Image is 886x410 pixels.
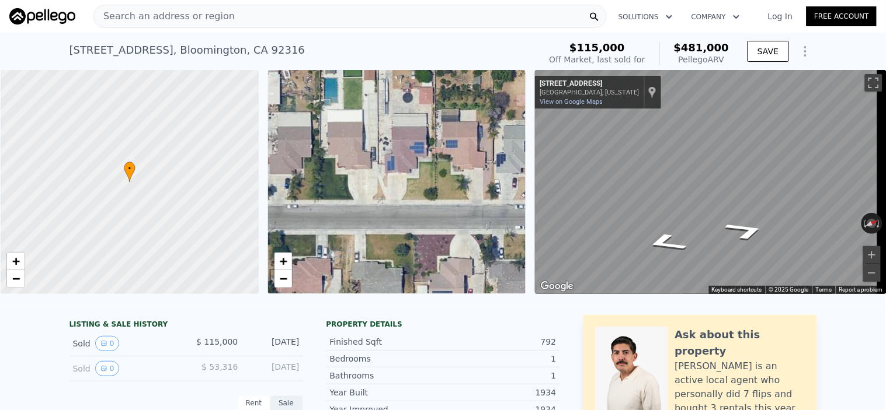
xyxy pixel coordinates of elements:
a: Free Account [807,6,877,26]
div: Finished Sqft [330,336,443,348]
span: $481,000 [674,41,729,54]
span: $115,000 [569,41,625,54]
path: Go North, Spruce Ave [707,216,784,245]
img: Google [538,279,576,294]
div: 1 [443,370,557,381]
a: Terms (opens in new tab) [816,286,832,293]
a: Report a problem [839,286,883,293]
button: Reset the view [861,215,884,232]
div: Year Built [330,387,443,398]
button: Rotate counterclockwise [861,213,868,234]
span: © 2025 Google [769,286,809,293]
button: Zoom out [863,264,881,282]
div: • [124,162,135,182]
span: • [124,163,135,174]
a: Open this area in Google Maps (opens a new window) [538,279,576,294]
div: Sold [73,336,177,351]
button: SAVE [748,41,788,62]
button: Keyboard shortcuts [712,286,762,294]
a: Zoom in [275,253,292,270]
button: Solutions [609,6,682,27]
div: Property details [326,320,560,329]
span: $ 115,000 [196,337,238,346]
div: Bedrooms [330,353,443,365]
a: Show location on map [648,86,656,99]
div: [DATE] [248,361,300,376]
button: Rotate clockwise [877,213,883,234]
button: View historical data [95,336,120,351]
div: 1 [443,353,557,365]
a: Zoom out [7,270,25,288]
div: Pellego ARV [674,54,729,65]
span: + [279,254,287,268]
span: $ 53,316 [201,362,238,372]
button: Show Options [794,40,817,63]
span: − [279,271,287,286]
div: 792 [443,336,557,348]
div: 1934 [443,387,557,398]
div: Bathrooms [330,370,443,381]
span: − [12,271,20,286]
button: Toggle fullscreen view [865,74,882,92]
div: [STREET_ADDRESS] [540,79,639,89]
button: Zoom in [863,246,881,264]
div: LISTING & SALE HISTORY [70,320,303,331]
span: + [12,254,20,268]
div: [DATE] [248,336,300,351]
a: Zoom out [275,270,292,288]
div: Sold [73,361,177,376]
a: Zoom in [7,253,25,270]
div: [GEOGRAPHIC_DATA], [US_STATE] [540,89,639,96]
button: View historical data [95,361,120,376]
a: Log In [754,10,807,22]
div: Ask about this property [675,327,805,359]
path: Go South, Spruce Ave [628,229,704,257]
div: [STREET_ADDRESS] , Bloomington , CA 92316 [70,42,305,58]
div: Off Market, last sold for [550,54,645,65]
button: Company [682,6,749,27]
span: Search an address or region [94,9,235,23]
a: View on Google Maps [540,98,603,106]
img: Pellego [9,8,75,24]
